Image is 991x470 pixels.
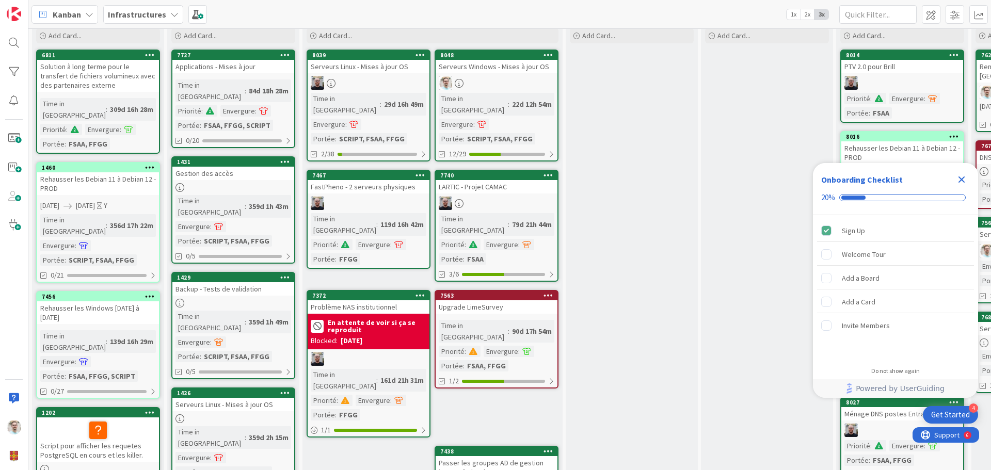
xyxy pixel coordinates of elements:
[817,290,974,313] div: Add a Card is incomplete.
[37,408,159,462] div: 1202Script pour afficher les requetes PostgreSQL en cours et les killer.
[66,254,137,266] div: SCRIPT, FSAA, FFGG
[53,8,81,21] span: Kanban
[37,51,159,60] div: 6811
[841,132,963,141] div: 8016
[308,60,429,73] div: Serveurs Linux - Mises à jour OS
[841,51,963,60] div: 8014
[821,193,835,202] div: 20%
[473,119,475,130] span: :
[439,119,473,130] div: Envergure
[172,157,294,167] div: 1431
[175,105,201,117] div: Priorité
[66,138,110,150] div: FSAA, FFGG
[255,105,257,117] span: :
[311,369,376,392] div: Time in [GEOGRAPHIC_DATA]
[308,171,429,180] div: 7467
[463,360,465,371] span: :
[311,239,337,250] div: Priorité
[37,60,159,92] div: Solution à long terme pour le transfert de fichiers volumineux avec des partenaires externe
[22,2,47,14] span: Support
[436,171,557,180] div: 7740
[484,346,518,357] div: Envergure
[341,335,362,346] div: [DATE]
[509,99,554,110] div: 22d 12h 54m
[172,388,294,398] div: 1426
[66,370,138,382] div: FSAA, FFGG, SCRIPT
[311,76,324,90] img: RF
[108,9,166,20] b: Infrastructures
[37,292,159,301] div: 7456
[328,319,426,333] b: En attente de voir si ça se reproduit
[40,356,75,367] div: Envergure
[308,171,429,193] div: 7467FastPheno - 2 serveurs physiques
[308,197,429,210] div: RF
[7,7,21,21] img: Visit kanbanzone.com
[436,300,557,314] div: Upgrade LimeSurvey
[66,124,68,135] span: :
[436,60,557,73] div: Serveurs Windows - Mises à jour OS
[311,93,380,116] div: Time in [GEOGRAPHIC_DATA]
[337,239,338,250] span: :
[335,253,337,265] span: :
[465,253,486,265] div: FSAA
[870,440,872,451] span: :
[172,282,294,296] div: Backup - Tests de validation
[439,346,465,357] div: Priorité
[40,330,106,353] div: Time in [GEOGRAPHIC_DATA]
[436,291,557,314] div: 7563Upgrade LimeSurvey
[842,319,890,332] div: Invite Members
[107,104,156,115] div: 309d 16h 28m
[931,410,970,420] div: Get Started
[436,291,557,300] div: 7563
[439,133,463,144] div: Portée
[889,93,924,104] div: Envergure
[969,403,978,413] div: 4
[846,133,963,140] div: 8016
[817,314,974,337] div: Invite Members is incomplete.
[853,31,886,40] span: Add Card...
[839,5,917,24] input: Quick Filter...
[104,200,107,211] div: Y
[871,367,920,375] div: Do not show again
[220,105,255,117] div: Envergure
[436,171,557,193] div: 7740LARTIC - Projet CAMAC
[246,201,291,212] div: 359d 1h 43m
[869,107,870,119] span: :
[172,273,294,282] div: 1429
[308,424,429,436] div: 1/1
[175,311,245,333] div: Time in [GEOGRAPHIC_DATA]
[484,239,518,250] div: Envergure
[356,239,390,250] div: Envergure
[439,320,508,343] div: Time in [GEOGRAPHIC_DATA]
[311,409,335,420] div: Portée
[869,455,870,466] span: :
[177,158,294,166] div: 1431
[870,107,892,119] div: FSAA
[245,201,246,212] span: :
[175,336,210,348] div: Envergure
[42,52,159,59] div: 6811
[85,124,120,135] div: Envergure
[201,235,272,247] div: SCRIPT, FSAA, FFGG
[870,455,914,466] div: FSAA, FFGG
[7,449,21,463] img: avatar
[842,248,886,261] div: Welcome Tour
[186,135,199,146] span: 0/20
[439,76,452,90] img: AG
[390,395,392,406] span: :
[37,51,159,92] div: 6811Solution à long terme pour le transfert de fichiers volumineux avec des partenaires externe
[75,240,76,251] span: :
[172,157,294,180] div: 1431Gestion des accès
[49,31,82,40] span: Add Card...
[106,220,107,231] span: :
[308,51,429,73] div: 8039Serveurs Linux - Mises à jour OS
[842,272,880,284] div: Add a Board
[923,406,978,424] div: Open Get Started checklist, remaining modules: 4
[172,60,294,73] div: Applications - Mises à jour
[42,409,159,416] div: 1202
[465,239,466,250] span: :
[42,164,159,171] div: 1460
[175,235,200,247] div: Portée
[376,375,378,386] span: :
[508,219,509,230] span: :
